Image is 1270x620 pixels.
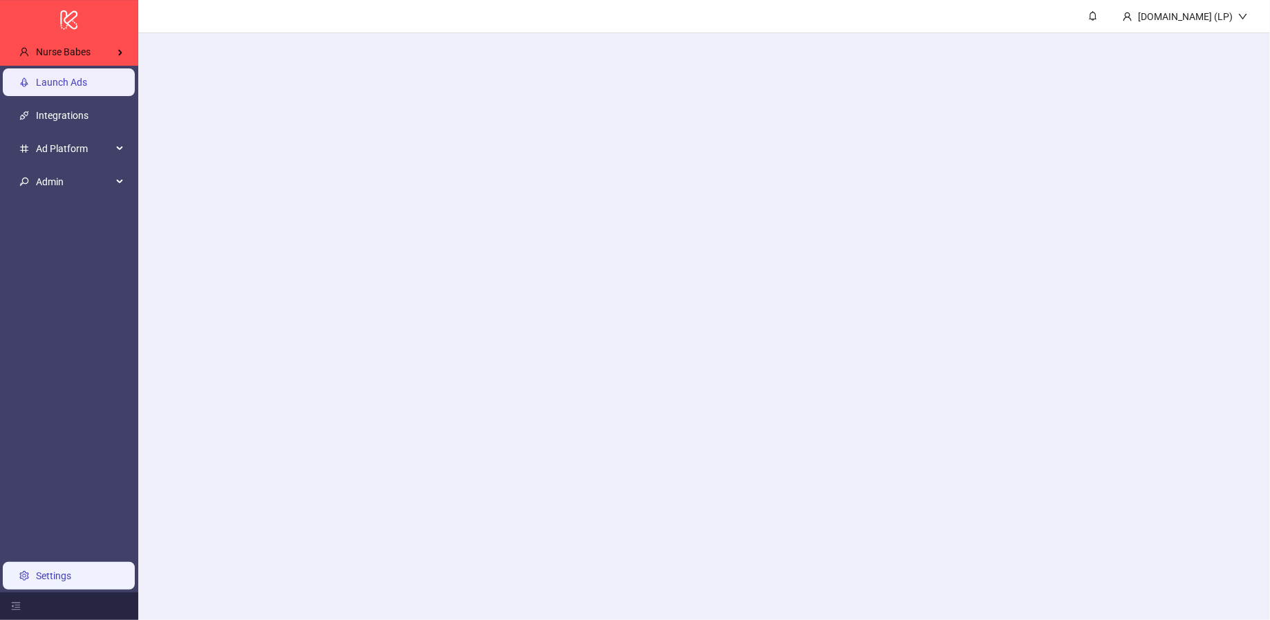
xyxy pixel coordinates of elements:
span: Ad Platform [36,135,112,162]
span: menu-fold [11,601,21,611]
span: Admin [36,168,112,196]
span: Nurse Babes [36,46,91,57]
span: key [19,177,29,187]
a: Launch Ads [36,77,87,88]
a: Integrations [36,110,88,121]
div: [DOMAIN_NAME] (LP) [1132,9,1238,24]
span: user [1123,12,1132,21]
span: bell [1088,11,1098,21]
span: user [19,47,29,57]
span: down [1238,12,1248,21]
span: number [19,144,29,153]
a: Settings [36,570,71,581]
